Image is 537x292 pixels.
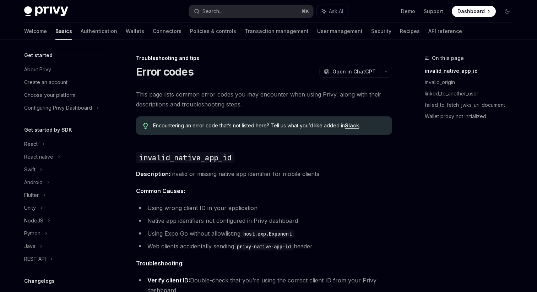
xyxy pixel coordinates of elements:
span: This page lists common error codes you may encounter when using Privy, along with their descripti... [136,89,392,109]
div: React [24,140,38,148]
code: host.exp.Exponent [240,230,294,238]
span: Dashboard [457,8,485,15]
button: Ask AI [317,5,348,18]
a: Choose your platform [18,89,109,101]
a: Wallets [126,23,144,40]
span: On this page [432,54,464,62]
a: Support [424,8,443,15]
h5: Get started [24,51,53,60]
div: Search... [202,7,222,16]
a: User management [317,23,363,40]
div: Choose your platform [24,91,75,99]
h5: Get started by SDK [24,126,72,134]
div: Swift [24,165,36,174]
div: Flutter [24,191,39,199]
a: Authentication [81,23,117,40]
span: Encountering an error code that’s not listed here? Tell us what you’d like added in . [153,122,385,129]
button: Open in ChatGPT [319,66,380,78]
span: Ask AI [329,8,343,15]
a: Recipes [400,23,420,40]
a: Slack [345,122,359,129]
div: Java [24,242,36,250]
strong: Verify client ID: [147,277,190,284]
h5: Changelogs [24,277,55,285]
li: Using wrong client ID in your application [136,203,392,213]
span: Open in ChatGPT [332,68,376,75]
h1: Error codes [136,65,194,78]
a: Security [371,23,391,40]
div: NodeJS [24,216,43,225]
span: ⌘ K [302,9,309,14]
div: Python [24,229,40,238]
a: Welcome [24,23,47,40]
a: Demo [401,8,415,15]
div: React native [24,153,53,161]
li: Native app identifiers not configured in Privy dashboard [136,216,392,226]
a: Wallet proxy not initialized [425,111,519,122]
div: Android [24,178,43,187]
a: Basics [55,23,72,40]
a: API reference [428,23,462,40]
div: REST API [24,255,46,263]
div: About Privy [24,65,51,74]
code: invalid_native_app_id [136,152,234,163]
a: Dashboard [452,6,496,17]
div: Unity [24,204,36,212]
a: Transaction management [245,23,309,40]
svg: Tip [143,123,148,129]
a: linked_to_another_user [425,88,519,99]
a: invalid_origin [425,77,519,88]
a: About Privy [18,63,109,76]
a: Policies & controls [190,23,236,40]
div: Troubleshooting and tips [136,55,392,62]
strong: Common Causes: [136,187,185,194]
img: dark logo [24,6,68,16]
li: Using Expo Go without allowlisting [136,228,392,238]
a: invalid_native_app_id [425,65,519,77]
button: Search...⌘K [189,5,313,18]
a: failed_to_fetch_jwks_uri_document [425,99,519,111]
strong: Description: [136,170,170,177]
li: Web clients accidentally sending header [136,241,392,251]
code: privy-native-app-id [234,243,294,250]
button: Toggle dark mode [501,6,513,17]
span: Invalid or missing native app identifier for mobile clients [136,169,392,179]
a: Connectors [153,23,181,40]
strong: Troubleshooting: [136,260,184,267]
div: Create an account [24,78,67,87]
a: Create an account [18,76,109,89]
div: Configuring Privy Dashboard [24,104,92,112]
